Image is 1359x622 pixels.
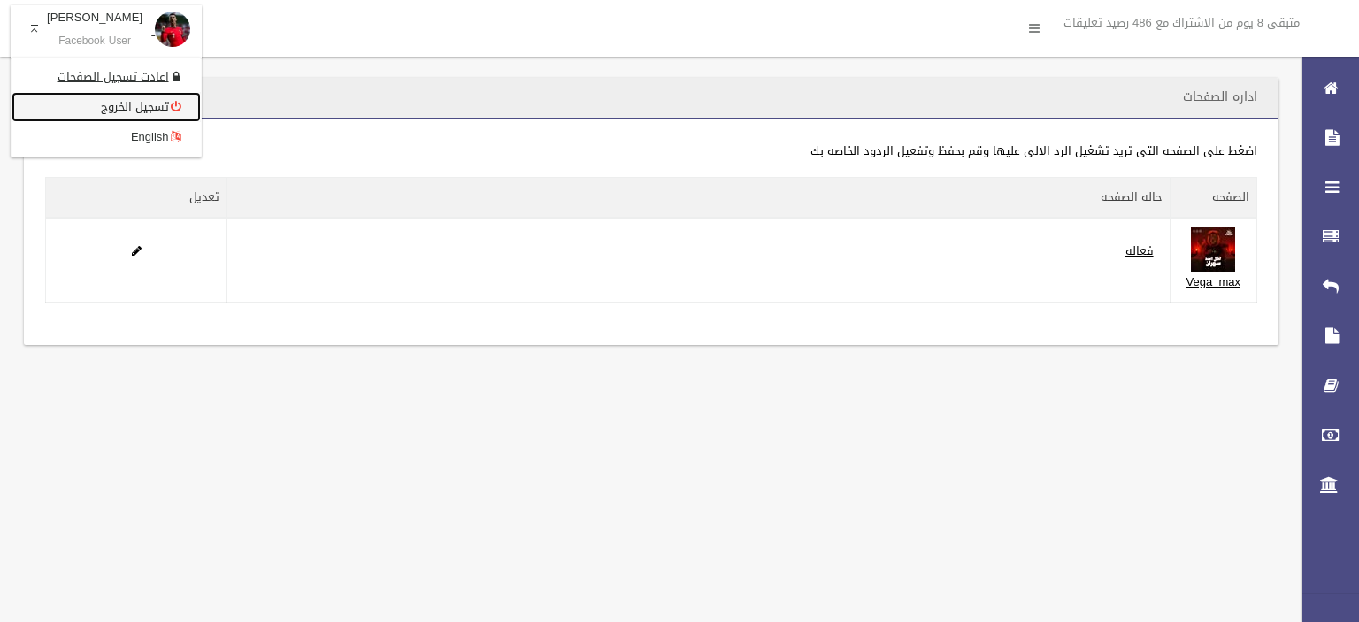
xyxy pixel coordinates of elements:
th: حاله الصفحه [227,178,1170,219]
div: اضغط على الصفحه التى تريد تشغيل الرد الالى عليها وقم بحفظ وتفعيل الردود الخاصه بك [45,141,1257,162]
a: اعادت تسجيل الصفحات [12,62,201,92]
img: 477481713_483279941490638_3701606261825536443_n.jpg [1191,227,1235,272]
a: Edit [1191,240,1235,262]
a: Vega_max [1186,271,1240,293]
p: [PERSON_NAME] [47,11,142,24]
header: اداره الصفحات [1162,80,1278,114]
a: Edit [132,240,142,262]
a: تسجيل الخروج [12,92,201,122]
th: الصفحه [1170,178,1256,219]
a: English [12,122,201,152]
a: [PERSON_NAME] Facebook User [11,5,202,58]
th: تعديل [46,178,227,219]
small: Facebook User [47,35,142,48]
a: فعاله [1125,240,1154,262]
